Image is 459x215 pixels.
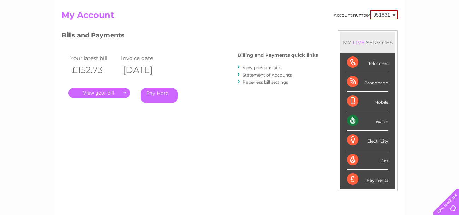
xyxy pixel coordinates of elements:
[351,39,366,46] div: LIVE
[398,30,408,35] a: Blog
[326,4,375,12] a: 0333 014 3131
[436,30,453,35] a: Log out
[347,170,388,189] div: Payments
[335,30,348,35] a: Water
[63,4,397,34] div: Clear Business is a trading name of Verastar Limited (registered in [GEOGRAPHIC_DATA] No. 3667643...
[61,10,398,24] h2: My Account
[16,18,52,40] img: logo.png
[352,30,368,35] a: Energy
[347,111,388,131] div: Water
[243,79,288,85] a: Paperless bill settings
[68,88,130,98] a: .
[61,30,318,43] h3: Bills and Payments
[141,88,178,103] a: Pay Here
[68,63,119,77] th: £152.73
[243,65,281,70] a: View previous bills
[347,150,388,170] div: Gas
[412,30,429,35] a: Contact
[238,53,318,58] h4: Billing and Payments quick links
[68,53,119,63] td: Your latest bill
[119,53,170,63] td: Invoice date
[372,30,393,35] a: Telecoms
[347,131,388,150] div: Electricity
[347,92,388,111] div: Mobile
[347,53,388,72] div: Telecoms
[243,72,292,78] a: Statement of Accounts
[119,63,170,77] th: [DATE]
[334,10,398,19] div: Account number
[347,72,388,92] div: Broadband
[340,32,395,53] div: MY SERVICES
